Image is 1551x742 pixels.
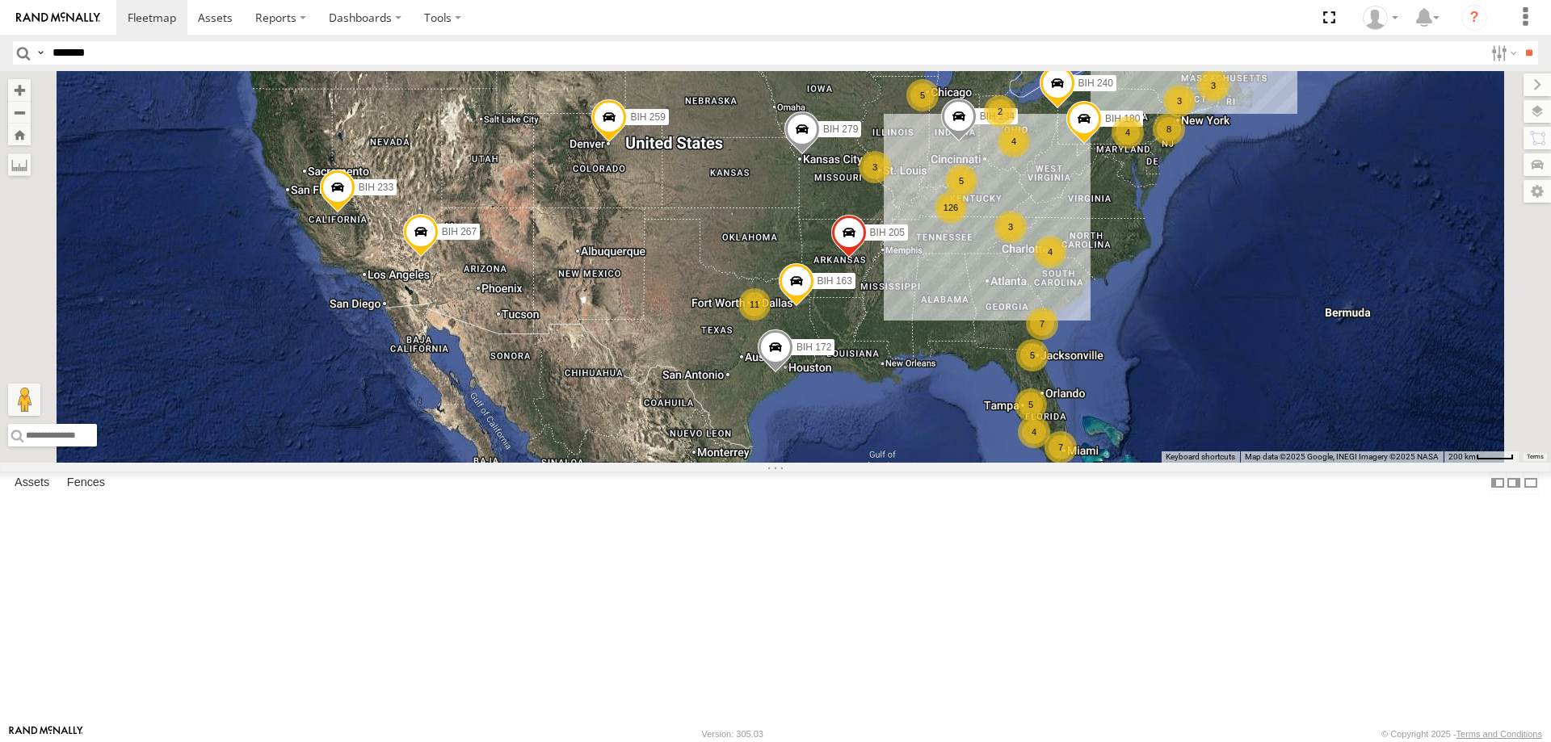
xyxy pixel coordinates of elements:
button: Keyboard shortcuts [1166,451,1235,463]
label: Assets [6,472,57,494]
div: 5 [1016,339,1049,371]
div: Nele . [1357,6,1404,30]
div: 126 [935,191,967,224]
span: BIH 205 [870,227,905,238]
div: 3 [1163,85,1196,117]
button: Zoom out [8,101,31,124]
div: 4 [1034,236,1066,268]
span: 200 km [1448,452,1476,461]
button: Map Scale: 200 km per 43 pixels [1444,451,1519,463]
label: Hide Summary Table [1523,472,1539,495]
div: 2 [984,95,1016,128]
label: Search Filter Options [1485,41,1519,65]
span: Map data ©2025 Google, INEGI Imagery ©2025 NASA [1245,452,1439,461]
div: 3 [1197,69,1229,102]
label: Search Query [34,41,47,65]
span: BIH 163 [818,275,852,287]
div: 7 [1045,431,1077,463]
div: 11 [738,288,771,321]
span: BIH 172 [797,341,831,352]
span: BIH 233 [359,182,393,193]
span: BIH 180 [1105,113,1140,124]
div: 8 [1153,113,1185,145]
span: BIH 259 [630,111,665,122]
div: 4 [1112,116,1144,149]
div: 4 [998,125,1030,157]
div: 7 [1026,308,1058,340]
div: © Copyright 2025 - [1381,729,1542,739]
span: BIH 234 [980,111,1015,122]
label: Map Settings [1524,180,1551,203]
button: Zoom in [8,79,31,101]
span: BIH 279 [823,124,858,135]
i: ? [1461,5,1487,31]
img: rand-logo.svg [16,12,100,23]
div: 5 [906,79,939,111]
div: 5 [945,165,977,197]
div: 5 [1015,388,1047,421]
div: 3 [859,151,891,183]
button: Zoom Home [8,124,31,145]
label: Dock Summary Table to the Left [1490,472,1506,495]
button: Drag Pegman onto the map to open Street View [8,384,40,416]
span: BIH 267 [442,226,477,237]
div: 4 [1018,416,1050,448]
div: 3 [994,211,1027,243]
label: Fences [59,472,113,494]
label: Measure [8,153,31,176]
a: Terms and Conditions [1456,729,1542,739]
span: BIH 240 [1078,78,1113,89]
div: Version: 305.03 [702,729,763,739]
a: Terms [1527,454,1544,460]
a: Visit our Website [9,726,83,742]
label: Dock Summary Table to the Right [1506,472,1522,495]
